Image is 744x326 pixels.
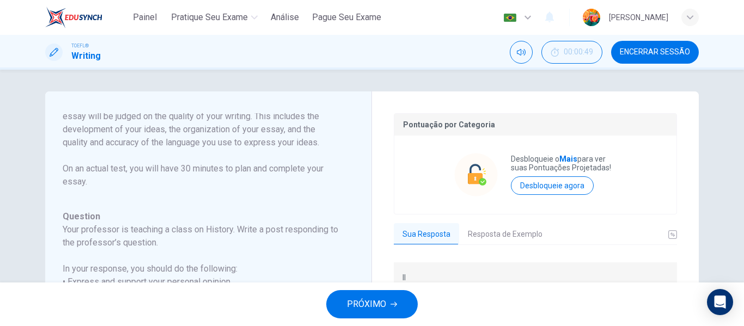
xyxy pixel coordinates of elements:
button: PRÓXIMO [326,290,418,318]
a: EduSynch logo [45,7,127,28]
button: Encerrar Sessão [611,41,699,64]
h1: Writing [71,50,101,63]
button: Análise [266,8,303,27]
button: Painel [127,8,162,27]
button: Resposta de Exemplo [459,223,551,246]
button: Pague Seu Exame [308,8,386,27]
span: Encerrar Sessão [620,48,690,57]
img: EduSynch logo [45,7,102,28]
h6: Question [63,210,341,223]
span: Painel [133,11,157,24]
img: pt [503,14,517,22]
span: PRÓXIMO [347,297,386,312]
img: Profile picture [583,9,600,26]
button: 00:00:49 [541,41,602,64]
p: Desbloqueie o para ver suas Pontuações Projetadas! [511,155,617,172]
div: basic tabs example [394,223,677,246]
span: 00:00:49 [564,48,593,57]
div: Silenciar [510,41,533,64]
div: Open Intercom Messenger [707,289,733,315]
h6: Your professor is teaching a class on History. Write a post responding to the professor’s question. [63,223,341,249]
p: For this task, you will be asked to write an essay in which you state, explain and support your o... [63,58,341,188]
div: Esconder [541,41,602,64]
p: Pontuação por Categoria [403,120,668,129]
span: TOEFL® [71,42,89,50]
div: [PERSON_NAME] [609,11,668,24]
span: Análise [271,11,299,24]
button: Sua Resposta [394,223,459,246]
p: ll [403,271,668,284]
button: Desbloqueie agora [511,176,594,195]
span: Pratique seu exame [171,11,248,24]
button: Pratique seu exame [167,8,262,27]
strong: Mais [559,155,577,163]
h6: Directions [63,45,341,201]
h6: In your response, you should do the following: • Express and support your personal opinion • Make... [63,262,341,302]
span: Pague Seu Exame [312,11,381,24]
